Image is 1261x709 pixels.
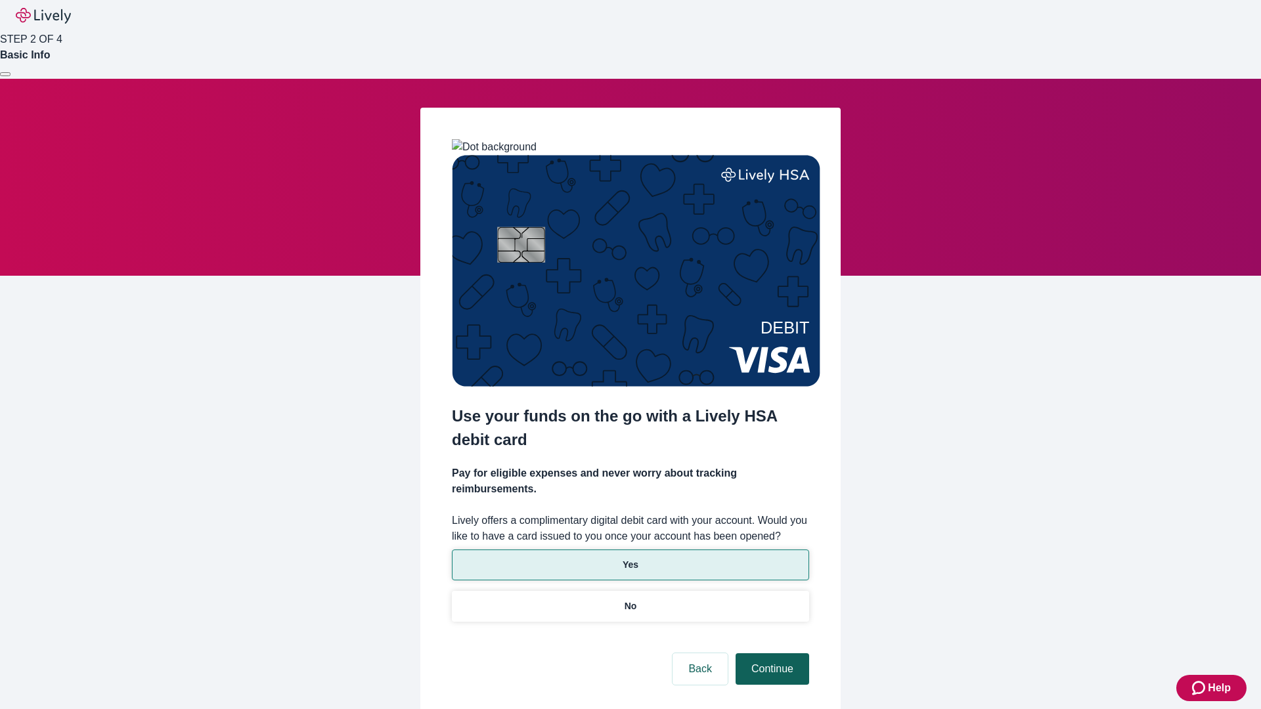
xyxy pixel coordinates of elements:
[673,653,728,685] button: Back
[16,8,71,24] img: Lively
[1208,680,1231,696] span: Help
[1176,675,1247,701] button: Zendesk support iconHelp
[452,513,809,544] label: Lively offers a complimentary digital debit card with your account. Would you like to have a card...
[625,599,637,613] p: No
[452,139,537,155] img: Dot background
[452,465,809,497] h4: Pay for eligible expenses and never worry about tracking reimbursements.
[452,404,809,452] h2: Use your funds on the go with a Lively HSA debit card
[623,558,638,572] p: Yes
[1192,680,1208,696] svg: Zendesk support icon
[452,155,820,387] img: Debit card
[452,549,809,580] button: Yes
[736,653,809,685] button: Continue
[452,591,809,622] button: No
